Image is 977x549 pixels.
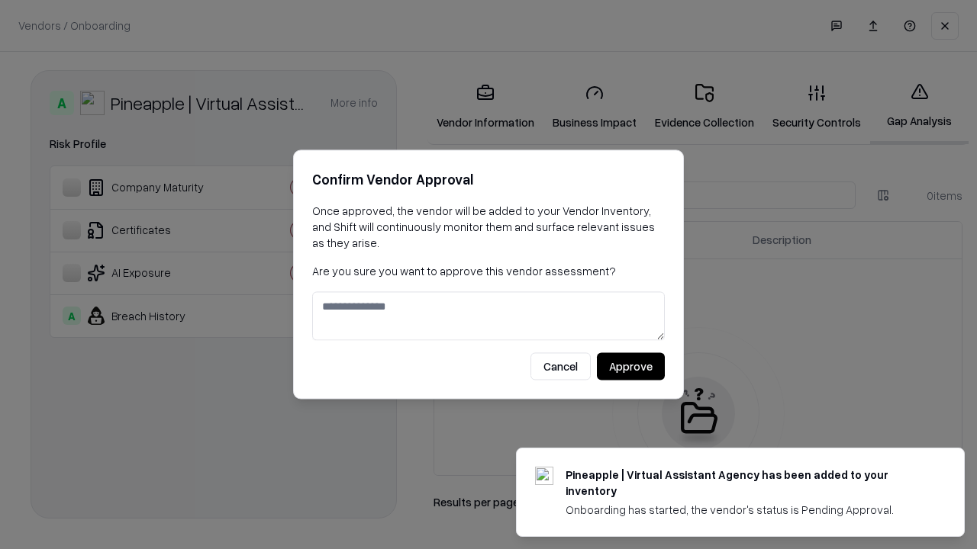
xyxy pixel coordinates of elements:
[566,502,927,518] div: Onboarding has started, the vendor's status is Pending Approval.
[312,263,665,279] p: Are you sure you want to approve this vendor assessment?
[535,467,553,485] img: trypineapple.com
[530,353,591,380] button: Cancel
[566,467,927,499] div: Pineapple | Virtual Assistant Agency has been added to your inventory
[597,353,665,380] button: Approve
[312,169,665,191] h2: Confirm Vendor Approval
[312,203,665,251] p: Once approved, the vendor will be added to your Vendor Inventory, and Shift will continuously mon...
